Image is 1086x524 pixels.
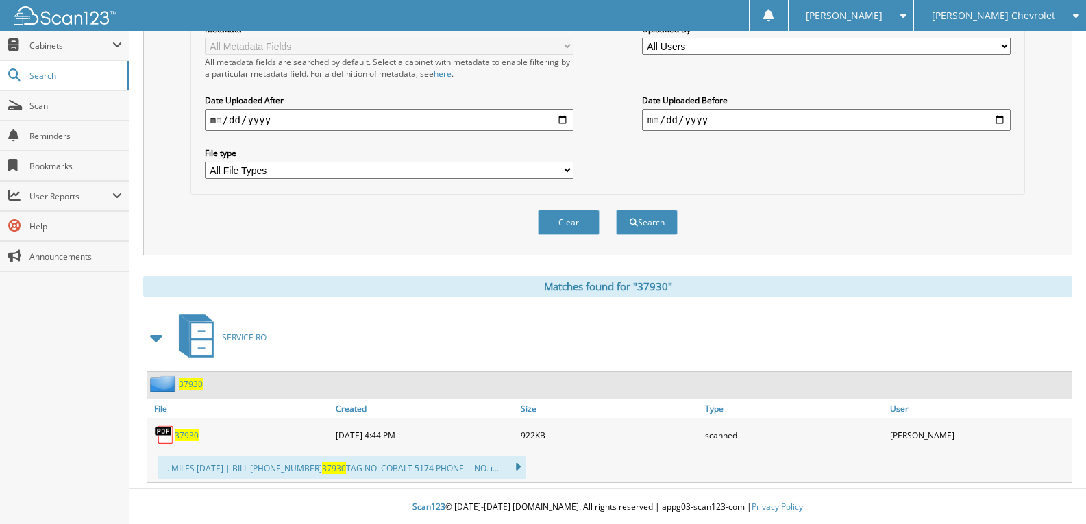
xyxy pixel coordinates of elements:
[642,95,1011,106] label: Date Uploaded Before
[205,56,573,79] div: All metadata fields are searched by default. Select a cabinet with metadata to enable filtering b...
[205,109,573,131] input: start
[29,100,122,112] span: Scan
[175,429,199,441] a: 37930
[517,399,702,418] a: Size
[434,68,452,79] a: here
[29,40,112,51] span: Cabinets
[205,95,573,106] label: Date Uploaded After
[154,425,175,445] img: PDF.png
[205,147,573,159] label: File type
[179,378,203,390] a: 37930
[538,210,600,235] button: Clear
[932,12,1055,20] span: [PERSON_NAME] Chevrolet
[29,190,112,202] span: User Reports
[322,462,346,474] span: 37930
[702,399,887,418] a: Type
[29,221,122,232] span: Help
[517,421,702,449] div: 922KB
[29,130,122,142] span: Reminders
[29,70,120,82] span: Search
[222,332,267,343] span: SERVICE RO
[806,12,883,20] span: [PERSON_NAME]
[1017,458,1086,524] iframe: Chat Widget
[29,160,122,172] span: Bookmarks
[887,421,1072,449] div: [PERSON_NAME]
[150,375,179,392] img: folder2.png
[171,310,267,364] a: SERVICE RO
[887,399,1072,418] a: User
[29,251,122,262] span: Announcements
[143,276,1072,297] div: Matches found for "37930"
[752,501,803,512] a: Privacy Policy
[642,109,1011,131] input: end
[412,501,445,512] span: Scan123
[129,490,1086,524] div: © [DATE]-[DATE] [DOMAIN_NAME]. All rights reserved | appg03-scan123-com |
[702,421,887,449] div: scanned
[158,456,526,479] div: ... MILES [DATE] | BILL [PHONE_NUMBER] TAG NO. COBALT 5174 PHONE ... NO. i...
[616,210,678,235] button: Search
[14,6,116,25] img: scan123-logo-white.svg
[147,399,332,418] a: File
[332,399,517,418] a: Created
[332,421,517,449] div: [DATE] 4:44 PM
